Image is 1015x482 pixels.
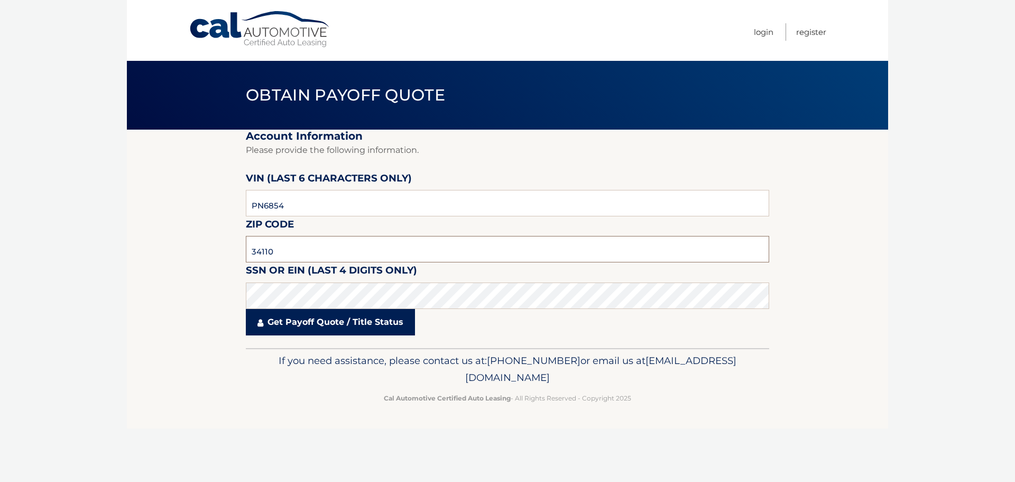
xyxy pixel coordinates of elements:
[754,23,773,41] a: Login
[246,262,417,282] label: SSN or EIN (last 4 digits only)
[384,394,511,402] strong: Cal Automotive Certified Auto Leasing
[253,352,762,386] p: If you need assistance, please contact us at: or email us at
[246,143,769,158] p: Please provide the following information.
[487,354,580,367] span: [PHONE_NUMBER]
[253,393,762,404] p: - All Rights Reserved - Copyright 2025
[796,23,826,41] a: Register
[246,170,412,190] label: VIN (last 6 characters only)
[246,309,415,335] a: Get Payoff Quote / Title Status
[246,216,294,236] label: Zip Code
[189,11,331,48] a: Cal Automotive
[246,130,769,143] h2: Account Information
[246,85,445,105] span: Obtain Payoff Quote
